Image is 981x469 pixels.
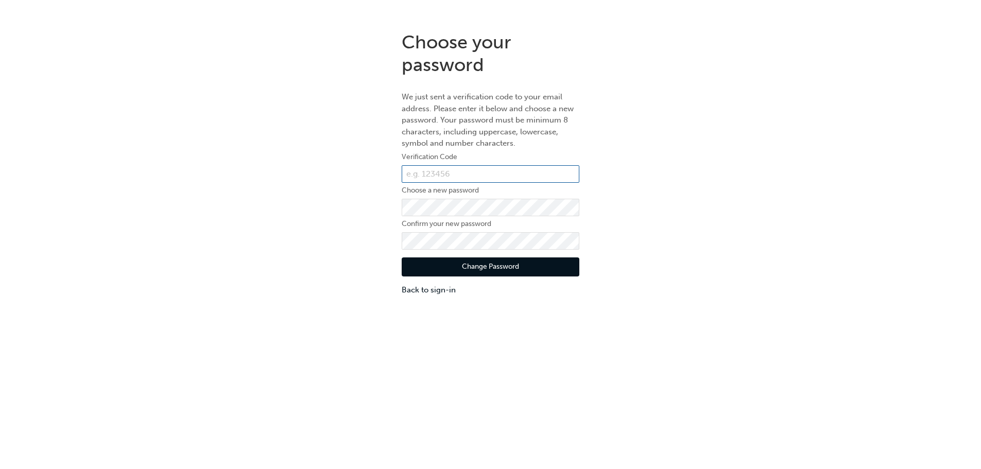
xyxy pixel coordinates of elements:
button: Change Password [402,257,579,277]
label: Verification Code [402,151,579,163]
label: Choose a new password [402,184,579,197]
a: Back to sign-in [402,284,579,296]
label: Confirm your new password [402,218,579,230]
h1: Choose your password [402,31,579,76]
input: e.g. 123456 [402,165,579,183]
p: We just sent a verification code to your email address. Please enter it below and choose a new pa... [402,91,579,149]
